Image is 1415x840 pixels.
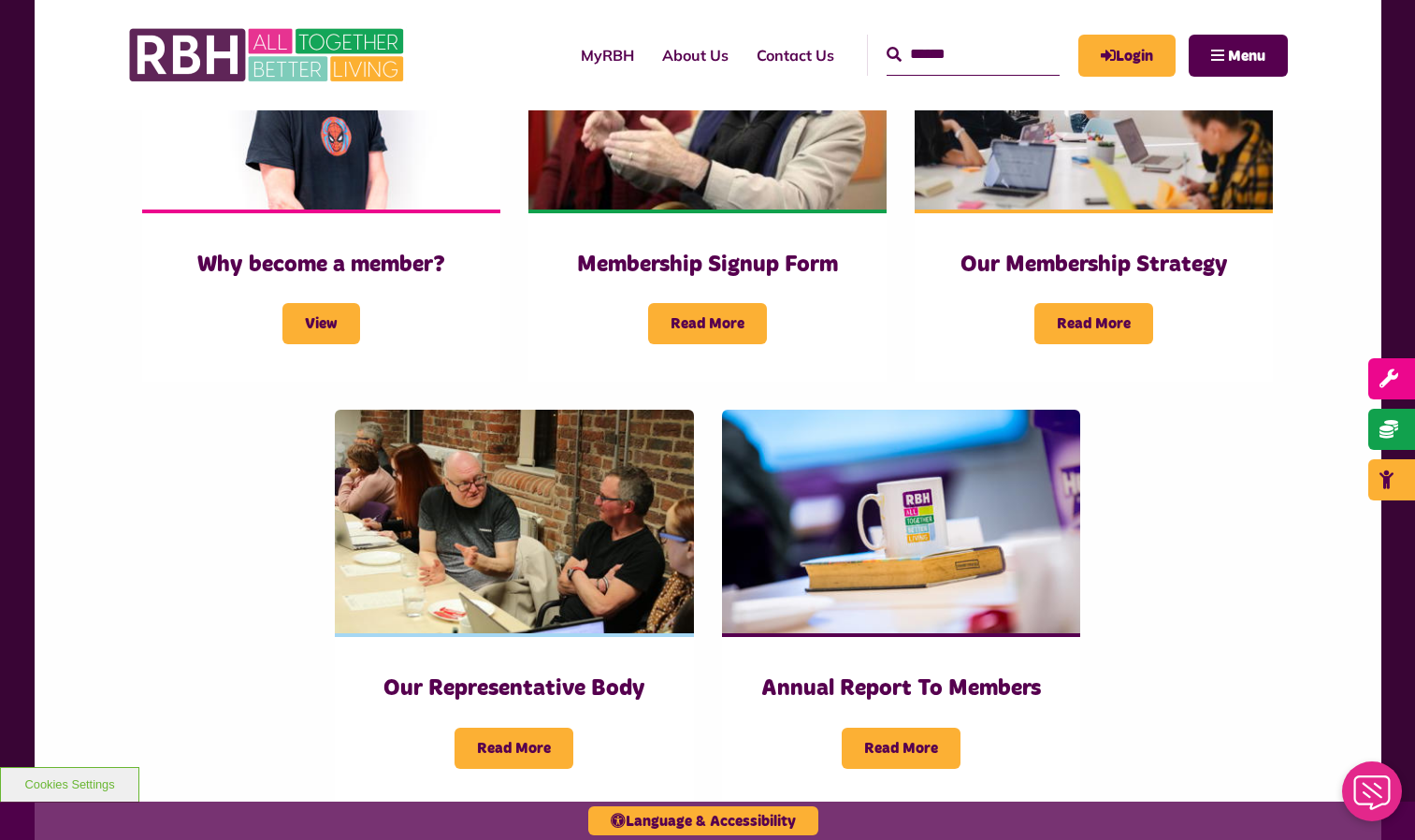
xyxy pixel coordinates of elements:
h3: Membership Signup Form [566,251,849,280]
a: About Us [648,30,743,80]
h3: Why become a member? [180,251,463,280]
span: Read More [455,728,573,769]
h3: Annual Report To Members [759,674,1043,703]
h3: Our Representative Body [372,674,656,703]
span: Read More [842,728,960,769]
img: Rep Body [335,410,693,634]
span: Read More [648,303,767,344]
span: Menu [1228,49,1265,64]
h3: Our Membership Strategy [952,251,1235,280]
a: Our Representative Body Read More [335,410,693,806]
img: RBH logo mug [722,410,1080,634]
span: Read More [1034,303,1153,344]
a: MyRBH [567,30,648,80]
a: MyRBH [1078,35,1176,77]
img: RBH [128,19,409,92]
button: Language & Accessibility [588,806,818,835]
a: Annual Report To Members Read More [722,410,1080,806]
iframe: Netcall Web Assistant for live chat [1331,756,1415,840]
span: View [282,303,360,344]
button: Navigation [1189,35,1288,77]
input: Search [887,35,1060,75]
a: Contact Us [743,30,848,80]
